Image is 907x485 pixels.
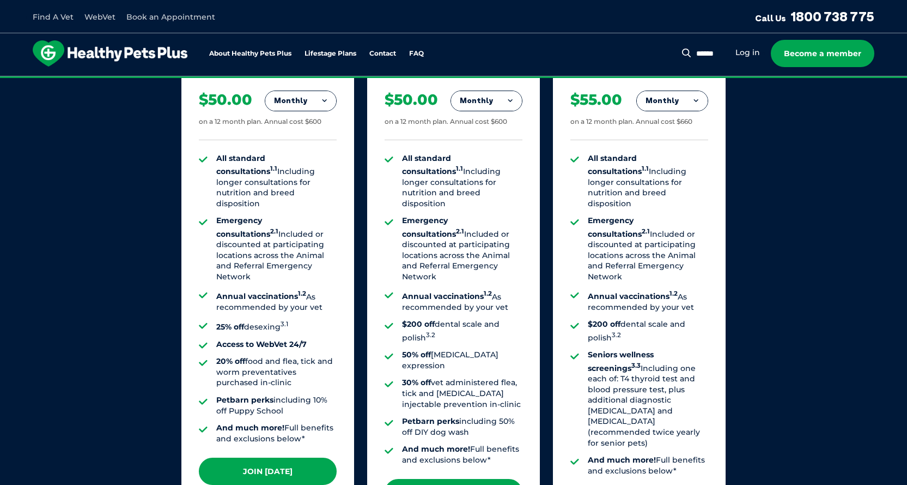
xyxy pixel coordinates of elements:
a: Contact [369,50,396,57]
img: hpp-logo [33,40,187,67]
strong: Emergency consultations [216,215,278,238]
div: $50.00 [385,91,438,109]
div: on a 12 month plan. Annual cost $660 [570,117,692,127]
sup: 1.1 [642,165,649,172]
li: Including longer consultations for nutrition and breed disposition [588,153,708,209]
strong: Seniors wellness screenings [588,350,654,373]
button: Search [680,47,693,58]
div: on a 12 month plan. Annual cost $600 [199,117,321,127]
strong: Annual vaccinations [402,291,492,301]
sup: 3.2 [612,331,621,339]
strong: 20% off [216,356,245,366]
sup: 1.1 [270,165,277,172]
a: Find A Vet [33,12,74,22]
li: including 50% off DIY dog wash [402,416,522,438]
strong: Emergency consultations [588,215,650,238]
sup: 1.2 [484,290,492,298]
strong: Annual vaccinations [588,291,678,301]
a: About Healthy Pets Plus [209,50,291,57]
a: Call Us1800 738 775 [755,8,874,25]
a: Join [DATE] [199,458,337,485]
strong: All standard consultations [216,153,277,176]
strong: And much more! [216,423,284,433]
strong: And much more! [402,444,470,454]
li: Included or discounted at participating locations across the Animal and Referral Emergency Network [402,215,522,282]
li: dental scale and polish [402,319,522,343]
strong: Petbarn perks [402,416,459,426]
sup: 2.1 [642,227,650,235]
li: Included or discounted at participating locations across the Animal and Referral Emergency Network [588,215,708,282]
strong: Petbarn perks [216,395,273,405]
a: Book an Appointment [126,12,215,22]
li: As recommended by your vet [588,289,708,313]
a: Become a member [771,40,874,67]
strong: 25% off [216,322,244,332]
a: Log in [735,47,760,58]
a: Lifestage Plans [305,50,356,57]
div: $50.00 [199,91,252,109]
span: Proactive, preventative wellness program designed to keep your pet healthier and happier for longer [250,76,657,86]
strong: 30% off [402,378,431,387]
button: Monthly [637,91,708,111]
button: Monthly [265,91,336,111]
button: Monthly [451,91,522,111]
li: Including one each of: T4 thyroid test and blood pressure test, plus additional diagnostic [MEDIC... [588,350,708,448]
li: desexing [216,319,337,332]
div: $55.00 [570,91,622,109]
a: FAQ [409,50,424,57]
li: Including longer consultations for nutrition and breed disposition [402,153,522,209]
li: Including longer consultations for nutrition and breed disposition [216,153,337,209]
sup: 2.1 [270,227,278,235]
li: [MEDICAL_DATA] expression [402,350,522,371]
li: Full benefits and exclusions below* [588,455,708,476]
sup: 3.2 [426,331,435,339]
sup: 2.1 [456,227,464,235]
sup: 3.1 [281,320,288,328]
a: WebVet [84,12,115,22]
li: including 10% off Puppy School [216,395,337,416]
li: Included or discounted at participating locations across the Animal and Referral Emergency Network [216,215,337,282]
li: As recommended by your vet [216,289,337,313]
sup: 1.2 [669,290,678,298]
strong: Emergency consultations [402,215,464,238]
li: vet administered flea, tick and [MEDICAL_DATA] injectable prevention in-clinic [402,378,522,410]
li: dental scale and polish [588,319,708,343]
strong: All standard consultations [402,153,463,176]
li: Full benefits and exclusions below* [402,444,522,465]
span: Call Us [755,13,786,23]
li: Full benefits and exclusions below* [216,423,337,444]
li: food and flea, tick and worm preventatives purchased in-clinic [216,356,337,388]
div: on a 12 month plan. Annual cost $600 [385,117,507,127]
strong: 50% off [402,350,431,360]
strong: $200 off [402,319,435,329]
strong: All standard consultations [588,153,649,176]
sup: 3.3 [631,362,641,369]
strong: Access to WebVet 24/7 [216,339,307,349]
sup: 1.1 [456,165,463,172]
sup: 1.2 [298,290,306,298]
strong: Annual vaccinations [216,291,306,301]
strong: And much more! [588,455,656,465]
li: As recommended by your vet [402,289,522,313]
strong: $200 off [588,319,620,329]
